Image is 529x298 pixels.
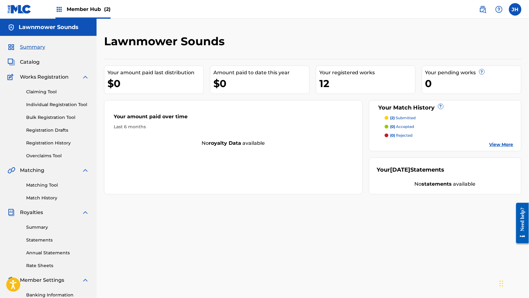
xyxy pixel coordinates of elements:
[26,89,89,95] a: Claiming Tool
[26,237,89,243] a: Statements
[82,167,89,174] img: expand
[82,73,89,81] img: expand
[390,133,395,138] span: (0)
[319,76,415,90] div: 12
[512,198,529,248] iframe: Resource Center
[20,209,43,216] span: Royalties
[390,124,395,129] span: (0)
[20,58,40,66] span: Catalog
[438,104,443,109] span: ?
[104,6,111,12] span: (2)
[385,133,513,138] a: (0) rejected
[498,268,529,298] iframe: Chat Widget
[26,127,89,134] a: Registration Drafts
[377,180,513,188] div: No available
[479,6,487,13] img: search
[104,34,228,48] h2: Lawnmower Sounds
[213,76,309,90] div: $0
[509,3,522,16] div: User Menu
[425,69,521,76] div: Your pending works
[319,69,415,76] div: Your registered works
[390,115,395,120] span: (2)
[495,6,503,13] img: help
[477,3,489,16] a: Public Search
[7,209,15,216] img: Royalties
[20,276,64,284] span: Member Settings
[7,276,15,284] img: Member Settings
[107,69,203,76] div: Your amount paid last distribution
[26,182,89,188] a: Matching Tool
[26,101,89,108] a: Individual Registration Tool
[82,276,89,284] img: expand
[107,76,203,90] div: $0
[104,139,362,147] div: No available
[7,24,15,31] img: Accounts
[20,167,44,174] span: Matching
[7,58,40,66] a: CatalogCatalog
[67,6,111,13] span: Member Hub
[26,114,89,121] a: Bulk Registration Tool
[425,76,521,90] div: 0
[26,224,89,231] a: Summary
[377,166,445,174] div: Your Statements
[26,140,89,146] a: Registration History
[489,141,513,148] a: View More
[26,250,89,256] a: Annual Statements
[479,69,484,74] span: ?
[7,5,31,14] img: MLC Logo
[390,115,416,121] p: submitted
[7,43,45,51] a: SummarySummary
[422,181,452,187] strong: statements
[82,209,89,216] img: expand
[385,115,513,121] a: (2) submitted
[7,73,16,81] img: Works Registration
[209,140,241,146] strong: royalty data
[390,124,414,129] p: accepted
[26,195,89,201] a: Match History
[390,133,413,138] p: rejected
[19,24,79,31] h5: Lawnmower Sounds
[377,104,513,112] div: Your Match History
[493,3,505,16] div: Help
[55,6,63,13] img: Top Rightsholders
[213,69,309,76] div: Amount paid to date this year
[7,167,15,174] img: Matching
[7,58,15,66] img: Catalog
[26,262,89,269] a: Rate Sheets
[20,73,69,81] span: Works Registration
[20,43,45,51] span: Summary
[500,274,503,293] div: Drag
[114,124,353,130] div: Last 6 months
[385,124,513,129] a: (0) accepted
[26,153,89,159] a: Overclaims Tool
[390,166,411,173] span: [DATE]
[114,113,353,124] div: Your amount paid over time
[7,43,15,51] img: Summary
